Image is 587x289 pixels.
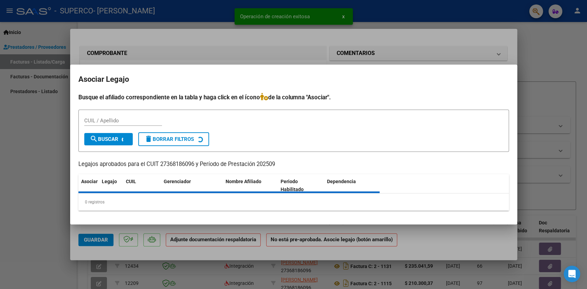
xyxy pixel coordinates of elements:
span: Gerenciador [164,179,191,184]
datatable-header-cell: Dependencia [324,174,380,197]
datatable-header-cell: Legajo [99,174,123,197]
span: Periodo Habilitado [281,179,304,192]
datatable-header-cell: Gerenciador [161,174,223,197]
span: Asociar [81,179,98,184]
button: Buscar [84,133,133,145]
datatable-header-cell: Asociar [78,174,99,197]
mat-icon: delete [144,135,153,143]
div: 0 registros [78,193,509,211]
p: Legajos aprobados para el CUIT 27368186096 y Período de Prestación 202509 [78,160,509,169]
span: Nombre Afiliado [226,179,261,184]
datatable-header-cell: CUIL [123,174,161,197]
button: Borrar Filtros [138,132,209,146]
h4: Busque el afiliado correspondiente en la tabla y haga click en el ícono de la columna "Asociar". [78,93,509,102]
h2: Asociar Legajo [78,73,509,86]
span: Borrar Filtros [144,136,194,142]
span: Legajo [102,179,117,184]
span: Buscar [90,136,118,142]
span: Dependencia [327,179,356,184]
datatable-header-cell: Nombre Afiliado [223,174,278,197]
div: Open Intercom Messenger [564,266,580,282]
span: CUIL [126,179,136,184]
datatable-header-cell: Periodo Habilitado [278,174,324,197]
mat-icon: search [90,135,98,143]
